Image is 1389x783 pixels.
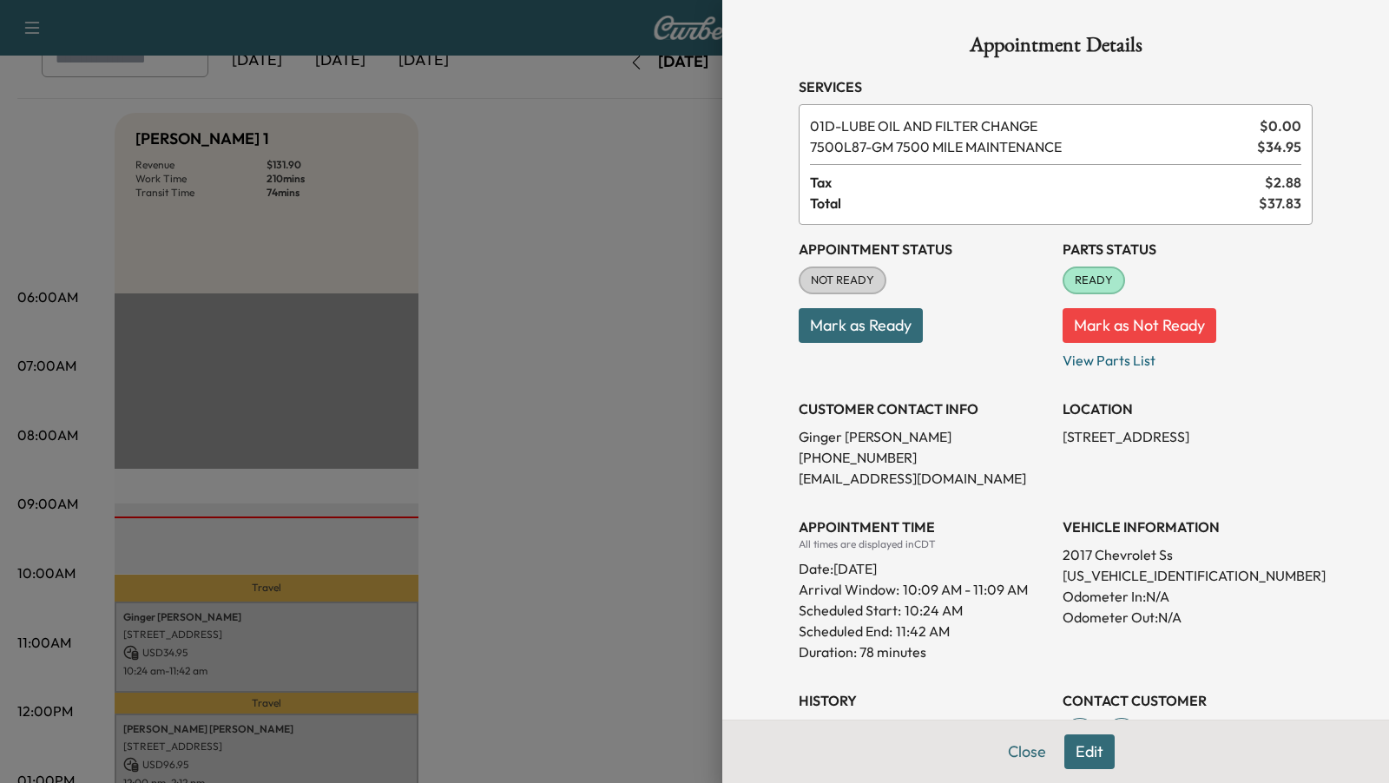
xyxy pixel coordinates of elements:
h3: CUSTOMER CONTACT INFO [799,398,1049,419]
p: 2017 Chevrolet Ss [1063,544,1313,565]
p: View Parts List [1063,343,1313,371]
span: 10:09 AM - 11:09 AM [903,579,1028,600]
p: 10:24 AM [905,600,963,621]
p: Duration: 78 minutes [799,642,1049,662]
span: Tax [810,172,1265,193]
h3: CONTACT CUSTOMER [1063,690,1313,711]
button: Edit [1064,734,1115,769]
span: $ 37.83 [1259,193,1301,214]
p: Odometer In: N/A [1063,586,1313,607]
span: NOT READY [800,272,885,289]
button: Mark as Not Ready [1063,308,1216,343]
h3: APPOINTMENT TIME [799,517,1049,537]
p: Scheduled Start: [799,600,901,621]
span: $ 0.00 [1260,115,1301,136]
button: Close [997,734,1057,769]
h3: History [799,690,1049,711]
h1: Appointment Details [799,35,1313,63]
span: $ 2.88 [1265,172,1301,193]
p: [PHONE_NUMBER] [799,447,1049,468]
span: READY [1064,272,1123,289]
div: Date: [DATE] [799,551,1049,579]
p: Arrival Window: [799,579,1049,600]
span: LUBE OIL AND FILTER CHANGE [810,115,1253,136]
span: GM 7500 MILE MAINTENANCE [810,136,1250,157]
span: Total [810,193,1259,214]
p: Created By : Curbee Chevrolet [799,718,1049,739]
p: [EMAIL_ADDRESS][DOMAIN_NAME] [799,468,1049,489]
h3: Parts Status [1063,239,1313,260]
p: Odometer Out: N/A [1063,607,1313,628]
p: Ginger [PERSON_NAME] [799,426,1049,447]
p: [US_VEHICLE_IDENTIFICATION_NUMBER] [1063,565,1313,586]
h3: Services [799,76,1313,97]
h3: Appointment Status [799,239,1049,260]
h3: VEHICLE INFORMATION [1063,517,1313,537]
span: $ 34.95 [1257,136,1301,157]
div: All times are displayed in CDT [799,537,1049,551]
button: Mark as Ready [799,308,923,343]
p: [STREET_ADDRESS] [1063,426,1313,447]
p: Scheduled End: [799,621,892,642]
p: 11:42 AM [896,621,950,642]
h3: LOCATION [1063,398,1313,419]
